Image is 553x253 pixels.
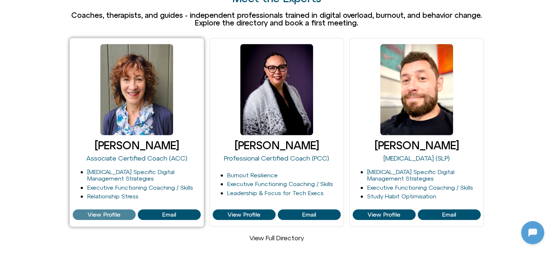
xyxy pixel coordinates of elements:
[21,5,112,14] h2: [DOMAIN_NAME]
[227,190,324,196] a: Leadership & Focus for Tech Execs
[367,184,473,191] a: Executive Functioning Coaching / Skills
[127,3,139,16] svg: Close Chatbot Button
[278,209,341,220] a: View Profile of Faelyne Templer
[374,139,459,151] a: [PERSON_NAME]
[87,169,175,182] a: [MEDICAL_DATA] Specific Digital Management Strategies
[88,212,120,218] span: View Profile
[367,169,454,182] a: [MEDICAL_DATA] Specific Digital Management Strategies
[12,189,113,196] textarea: Message Input
[367,193,436,199] a: Study Habit Optimisation
[213,209,276,220] a: View Profile of Faelyne Templer
[45,145,100,155] h1: [DOMAIN_NAME]
[138,209,201,220] a: View Profile of Aileen Crowne
[58,108,87,137] img: N5FCcHC.png
[227,172,278,178] a: Burnout Resilience
[87,193,139,199] a: Relationship Stress
[368,212,400,218] span: View Profile
[71,11,482,27] span: Coaches, therapists, and guides - independent professionals trained in digital overload, burnout,...
[115,3,127,16] svg: Restart Conversation Button
[73,209,136,220] a: View Profile of Aileen Crowne
[95,139,179,151] a: [PERSON_NAME]
[7,4,18,15] img: N5FCcHC.png
[227,181,333,187] a: Executive Functioning Coaching / Skills
[224,154,329,162] a: Professional Certified Coach (PCC)
[86,154,187,162] a: Associate Certified Coach (ACC)
[228,212,260,218] span: View Profile
[249,234,304,242] a: View Full Directory
[353,209,416,220] a: View Profile of Craig Selinger
[2,2,144,17] button: Expand Header Button
[384,154,450,162] a: [MEDICAL_DATA] (SLP)
[87,184,193,191] a: Executive Functioning Coaching / Skills
[521,221,544,244] iframe: Botpress
[162,212,176,218] span: Email
[442,212,456,218] span: Email
[235,139,319,151] a: [PERSON_NAME]
[418,209,481,220] a: View Profile of Craig Selinger
[302,212,316,218] span: Email
[124,187,136,198] svg: Voice Input Button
